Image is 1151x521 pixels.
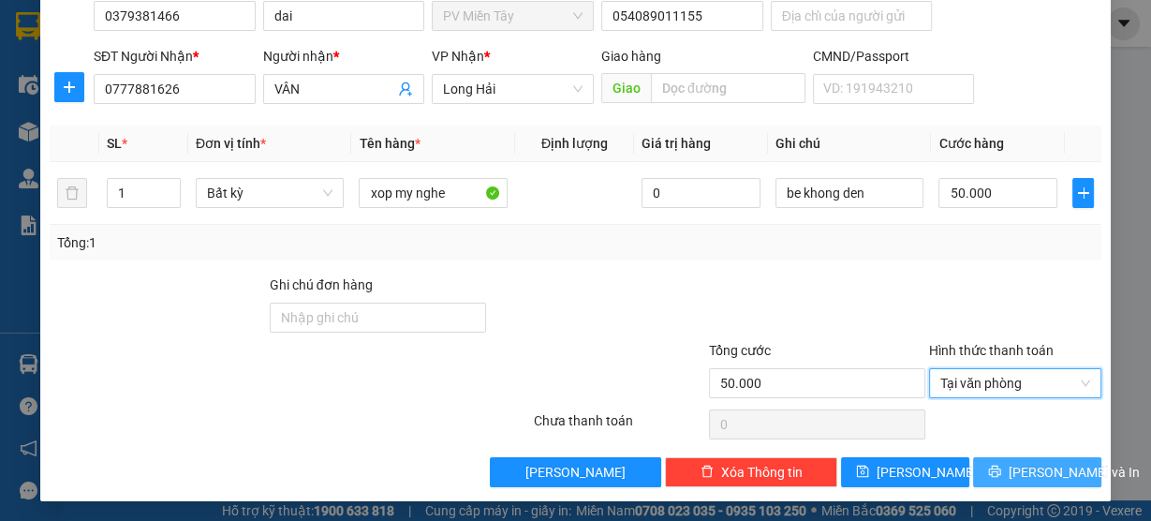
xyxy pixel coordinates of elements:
[973,457,1101,487] button: printer[PERSON_NAME] và In
[1073,186,1093,201] span: plus
[107,136,122,151] span: SL
[940,369,1090,397] span: Tại văn phòng
[525,462,626,483] span: [PERSON_NAME]
[601,73,651,103] span: Giao
[601,49,661,64] span: Giao hàng
[877,462,977,483] span: [PERSON_NAME]
[263,46,425,67] div: Người nhận
[54,72,84,102] button: plus
[929,343,1054,358] label: Hình thức thanh toán
[55,80,83,95] span: plus
[988,465,1001,480] span: printer
[270,277,373,292] label: Ghi chú đơn hàng
[94,46,256,67] div: SĐT Người Nhận
[701,465,714,480] span: delete
[651,73,805,103] input: Dọc đường
[1009,462,1140,483] span: [PERSON_NAME] và In
[642,136,711,151] span: Giá trị hàng
[813,46,975,67] div: CMND/Passport
[270,303,486,333] input: Ghi chú đơn hàng
[768,126,932,162] th: Ghi chú
[532,410,708,443] div: Chưa thanh toán
[709,343,771,358] span: Tổng cước
[443,75,583,103] span: Long Hải
[841,457,969,487] button: save[PERSON_NAME]
[856,465,869,480] span: save
[432,49,484,64] span: VP Nhận
[359,136,420,151] span: Tên hàng
[490,457,662,487] button: [PERSON_NAME]
[775,178,924,208] input: Ghi Chú
[938,136,1003,151] span: Cước hàng
[721,462,803,483] span: Xóa Thông tin
[196,136,266,151] span: Đơn vị tính
[665,457,837,487] button: deleteXóa Thông tin
[398,82,413,97] span: user-add
[359,178,508,208] input: VD: Bàn, Ghế
[57,178,87,208] button: delete
[443,2,583,30] span: PV Miền Tây
[541,136,608,151] span: Định lượng
[1072,178,1094,208] button: plus
[57,232,446,253] div: Tổng: 1
[771,1,933,31] input: Địa chỉ của người gửi
[207,179,333,207] span: Bất kỳ
[642,178,760,208] input: 0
